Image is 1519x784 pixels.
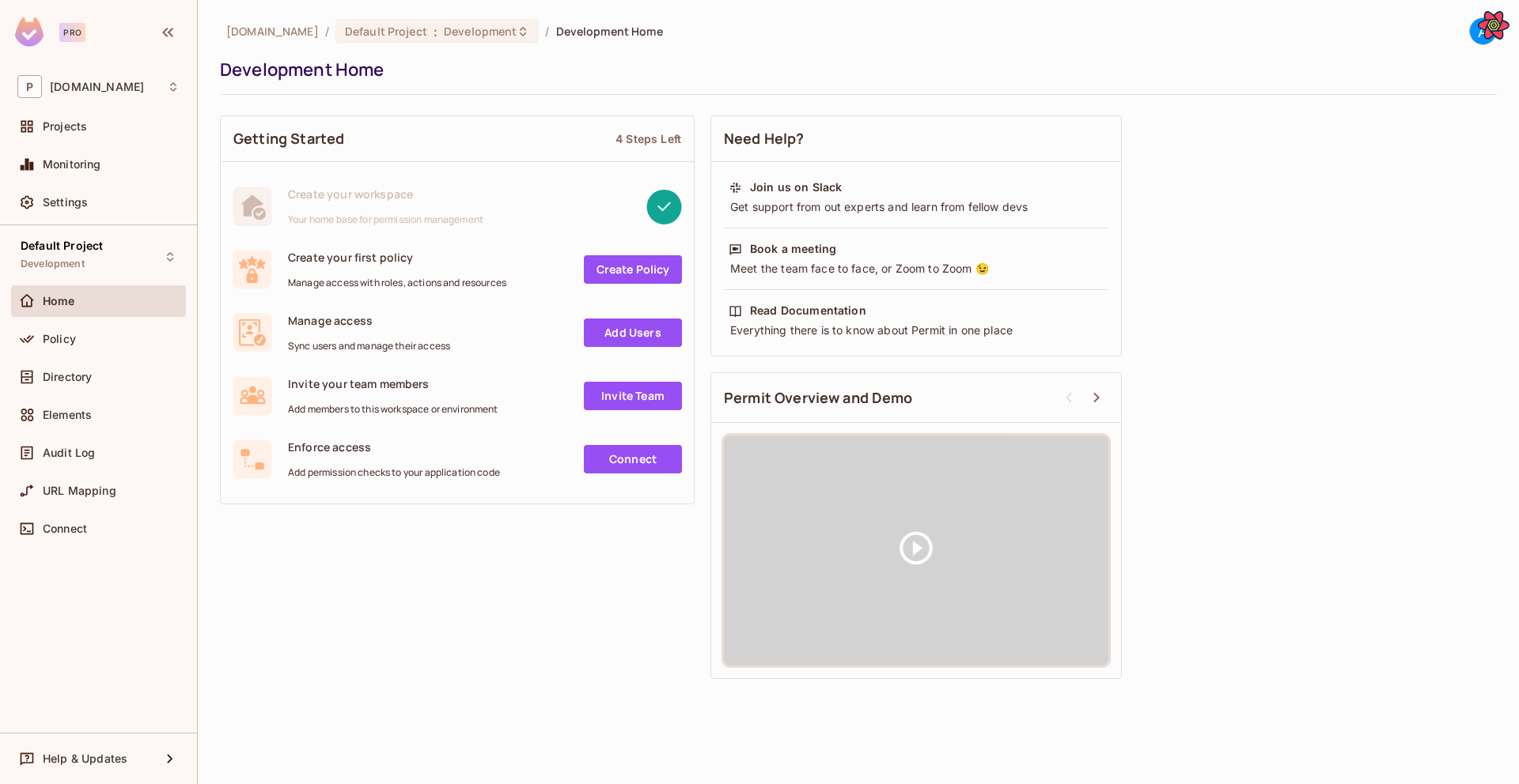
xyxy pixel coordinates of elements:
span: Need Help? [724,129,805,149]
div: A [1469,17,1497,45]
span: Your home base for permission management [288,213,483,226]
span: URL Mapping [43,484,116,497]
span: Create your first policy [288,250,506,265]
span: Connect [43,522,87,535]
span: Directory [43,371,92,383]
span: Development [21,258,85,270]
img: SReyMgAAAABJRU5ErkJggg== [15,17,44,47]
span: Development [444,24,517,39]
span: : [433,25,438,38]
div: Get support from out experts and learn from fellow devs [729,199,1104,215]
li: / [325,24,329,39]
span: Default Project [21,239,103,252]
span: Default Project [345,24,427,39]
span: Manage access [288,313,450,328]
span: Workspace: permit.io [50,81,144,93]
span: the active workspace [226,24,319,39]
span: Invite your team members [288,376,498,391]
div: Book a meeting [750,241,836,257]
span: Getting Started [233,129,344,149]
span: Projects [43,120,87,133]
span: Create your workspace [288,187,483,202]
span: Help & Updates [43,752,127,765]
div: Join us on Slack [750,179,842,195]
span: Manage access with roles, actions and resources [288,277,506,289]
div: 4 Steps Left [616,131,681,146]
span: Monitoring [43,158,101,171]
li: / [545,24,549,39]
span: Audit Log [43,447,95,459]
div: Everything there is to know about Permit in one place [729,322,1104,338]
a: Create Policy [584,255,682,284]
a: Add Users [584,318,682,347]
button: Open React Query Devtools [1478,9,1510,41]
span: Add permission checks to your application code [288,466,500,479]
span: Add members to this workspace or environment [288,403,498,416]
span: Permit Overview and Demo [724,388,913,408]
span: Home [43,295,75,307]
div: Read Documentation [750,303,866,318]
span: Settings [43,196,88,209]
div: Meet the team face to face, or Zoom to Zoom 😉 [729,261,1104,277]
span: Sync users and manage their access [288,340,450,352]
span: Development Home [556,24,663,39]
span: Enforce access [288,439,500,454]
span: P [17,75,42,98]
div: Pro [59,23,85,42]
div: Development Home [220,58,1489,81]
a: Connect [584,445,682,473]
span: Policy [43,333,76,345]
a: Invite Team [584,382,682,410]
span: Elements [43,409,92,421]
